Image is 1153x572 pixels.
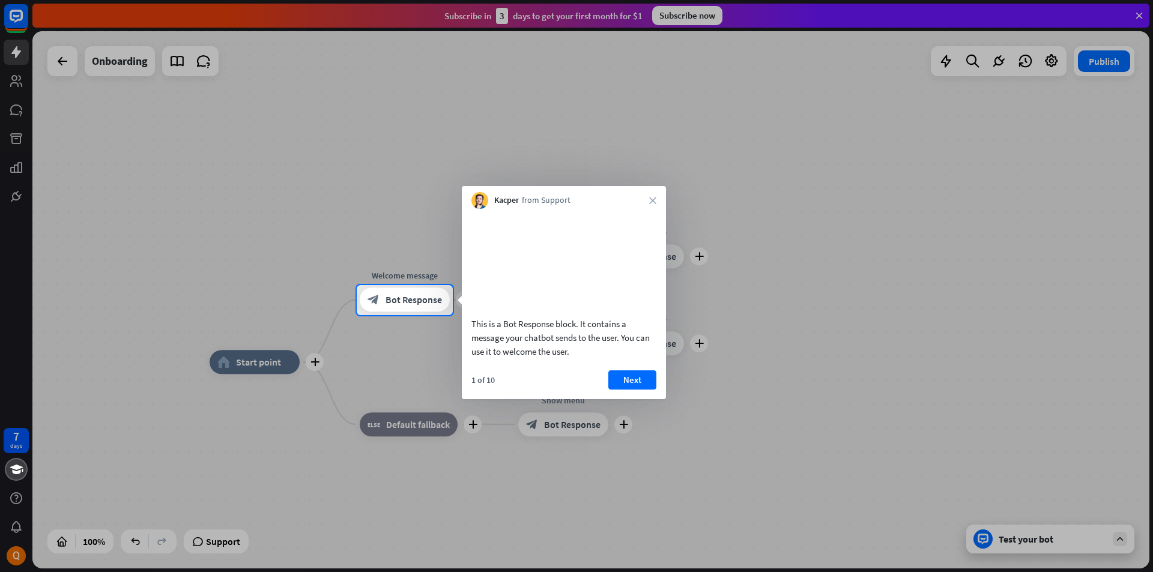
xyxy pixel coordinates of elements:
span: Kacper [494,194,519,206]
i: close [649,197,656,204]
span: Bot Response [386,294,442,306]
i: block_bot_response [368,294,380,306]
div: This is a Bot Response block. It contains a message your chatbot sends to the user. You can use i... [471,317,656,358]
button: Next [608,370,656,390]
span: from Support [522,194,570,206]
div: 1 of 10 [471,375,495,385]
button: Open LiveChat chat widget [10,5,46,41]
